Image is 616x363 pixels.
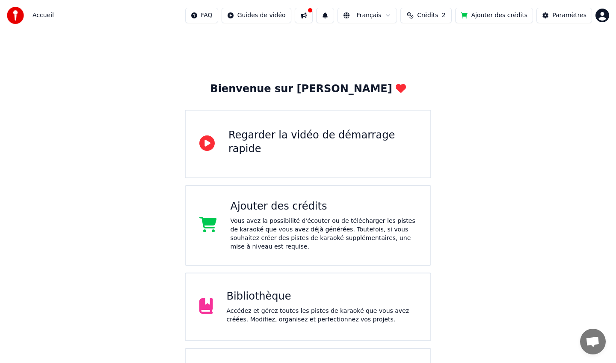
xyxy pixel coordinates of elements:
[580,329,606,354] a: Ouvrir le chat
[536,8,592,23] button: Paramètres
[222,8,291,23] button: Guides de vidéo
[227,290,417,303] div: Bibliothèque
[417,11,438,20] span: Crédits
[185,8,218,23] button: FAQ
[33,11,54,20] nav: breadcrumb
[7,7,24,24] img: youka
[210,82,406,96] div: Bienvenue sur [PERSON_NAME]
[455,8,533,23] button: Ajouter des crédits
[552,11,586,20] div: Paramètres
[400,8,452,23] button: Crédits2
[231,217,417,251] div: Vous avez la possibilité d'écouter ou de télécharger les pistes de karaoké que vous avez déjà gén...
[227,307,417,324] div: Accédez et gérez toutes les pistes de karaoké que vous avez créées. Modifiez, organisez et perfec...
[231,200,417,213] div: Ajouter des crédits
[442,11,446,20] span: 2
[33,11,54,20] span: Accueil
[228,129,417,156] div: Regarder la vidéo de démarrage rapide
